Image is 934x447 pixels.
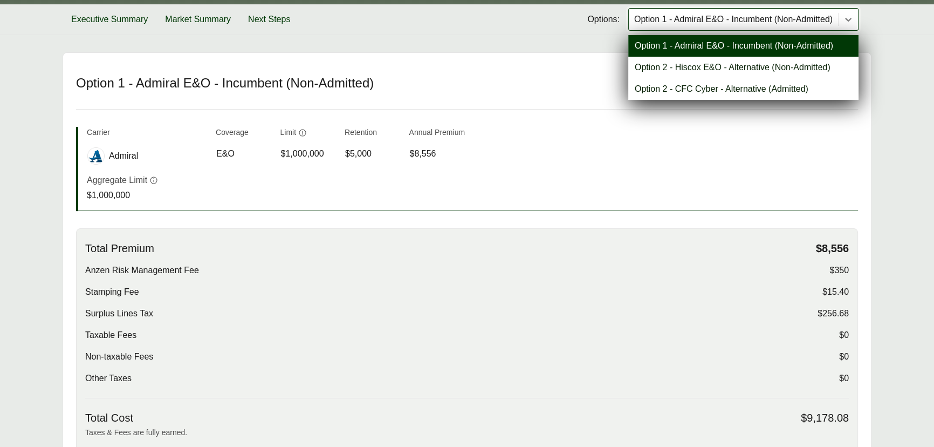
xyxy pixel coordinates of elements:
span: $15.40 [822,286,849,299]
div: Option 1 - Admiral E&O - Incumbent (Non-Admitted) [628,35,859,57]
th: Carrier [87,127,207,143]
p: Taxes & Fees are fully earned. [85,427,849,438]
th: Limit [280,127,336,143]
th: Retention [345,127,401,143]
span: Admiral [109,150,138,162]
span: Surplus Lines Tax [85,307,153,320]
span: Options: [587,13,620,26]
span: $350 [829,264,849,277]
button: Executive Summary [63,4,156,35]
span: $5,000 [345,147,372,160]
span: $1,000,000 [281,147,324,160]
th: Annual Premium [409,127,465,143]
span: E&O [216,147,235,160]
span: $8,556 [816,242,849,255]
div: Option 2 - Hiscox E&O - Alternative (Non-Admitted) [628,57,859,78]
span: $9,178.08 [801,411,849,425]
div: Option 2 - CFC Cyber - Alternative (Admitted) [628,78,859,100]
span: Stamping Fee [85,286,139,299]
span: Other Taxes [85,372,132,385]
span: $8,556 [410,147,436,160]
th: Coverage [216,127,272,143]
span: $256.68 [818,307,849,320]
span: $0 [839,350,849,363]
h2: Option 1 - Admiral E&O - Incumbent (Non-Admitted) [76,75,781,91]
span: Total Premium [85,242,154,255]
button: Next Steps [239,4,299,35]
span: Total Cost [85,411,133,425]
p: $1,000,000 [87,189,158,202]
span: Anzen Risk Management Fee [85,264,199,277]
button: Market Summary [156,4,239,35]
span: Non-taxable Fees [85,350,153,363]
span: Taxable Fees [85,329,136,342]
span: $0 [839,372,849,385]
img: Admiral logo [88,148,104,164]
span: $0 [839,329,849,342]
p: Aggregate Limit [87,174,147,187]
